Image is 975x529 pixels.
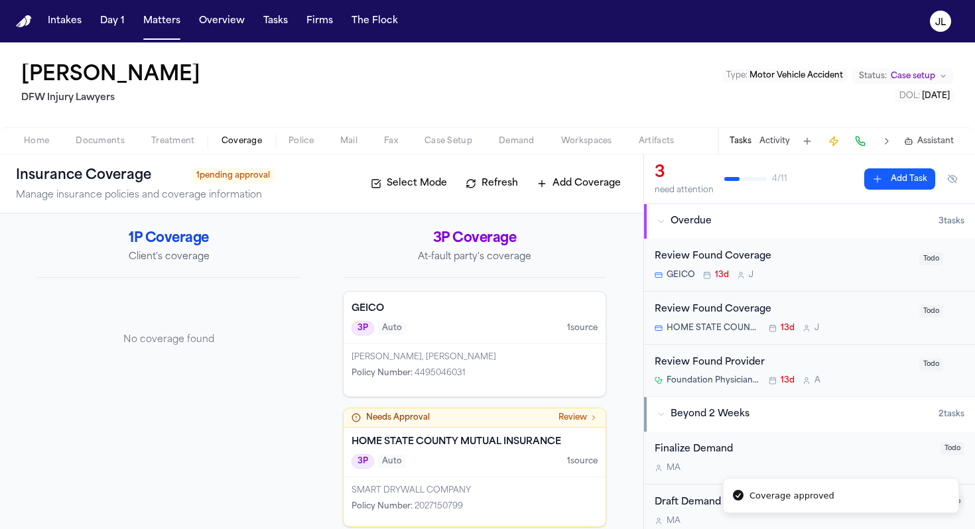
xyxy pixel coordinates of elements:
[639,136,675,147] span: Artifacts
[24,136,49,147] span: Home
[21,64,200,88] button: Edit matter name
[730,136,751,147] button: Tasks
[530,173,627,194] button: Add Coverage
[301,9,338,33] button: Firms
[715,270,729,280] span: 13d
[644,239,975,292] div: Open task: Review Found Coverage
[258,9,293,33] button: Tasks
[346,9,403,33] button: The Flock
[37,333,300,347] p: No coverage found
[138,9,186,33] button: Matters
[644,397,975,432] button: Beyond 2 Weeks2tasks
[904,136,954,147] button: Assistant
[667,375,761,386] span: Foundation Physicians Group
[772,174,787,184] span: 4 / 11
[781,375,795,386] span: 13d
[667,323,761,333] span: HOME STATE COUNTY MUTUAL INSURANCE
[644,345,975,397] div: Open task: Review Found Provider
[655,162,714,184] div: 3
[859,71,887,82] span: Status:
[194,9,250,33] button: Overview
[749,489,834,502] div: Coverage approved
[16,15,32,28] img: Finch Logo
[37,229,300,248] h2: 1P Coverage
[340,136,357,147] span: Mail
[798,132,816,150] button: Add Task
[891,71,935,82] span: Case setup
[899,92,920,100] span: DOL :
[378,322,406,335] span: Auto
[919,358,943,371] span: Todo
[289,136,314,147] span: Police
[499,136,535,147] span: Demand
[917,136,954,147] span: Assistant
[352,454,374,469] span: 3P
[16,189,275,202] p: Manage insurance policies and coverage information
[667,270,695,280] span: GEICO
[222,136,262,147] span: Coverage
[644,204,975,239] button: Overdue3tasks
[558,412,587,423] span: Review
[726,72,747,80] span: Type :
[352,321,374,335] span: 3P
[424,136,472,147] span: Case Setup
[352,436,598,449] h4: HOME STATE COUNTY MUTUAL INSURANCE
[667,463,681,473] span: M A
[851,132,870,150] button: Make a Call
[95,9,130,33] a: Day 1
[941,168,964,190] button: Hide completed tasks (⌘⇧H)
[415,502,463,510] span: 2027150799
[919,305,943,318] span: Todo
[814,375,820,386] span: A
[151,136,195,147] span: Treatment
[655,355,911,371] div: Review Found Provider
[352,502,413,510] span: Policy Number :
[644,292,975,345] div: Open task: Review Found Coverage
[655,249,911,264] div: Review Found Coverage
[781,323,795,333] span: 13d
[722,69,847,82] button: Edit Type: Motor Vehicle Accident
[824,132,843,150] button: Create Immediate Task
[655,302,911,318] div: Review Found Coverage
[922,92,950,100] span: [DATE]
[671,215,712,228] span: Overdue
[667,516,681,526] span: M A
[655,442,933,457] div: Finalize Demand
[343,229,606,248] h2: 3P Coverage
[814,323,819,333] span: J
[919,253,943,265] span: Todo
[655,185,714,196] div: need attention
[749,270,753,280] span: J
[567,456,598,467] span: 1 source
[352,369,413,377] span: Policy Number :
[939,409,964,420] span: 2 task s
[384,136,398,147] span: Fax
[561,136,612,147] span: Workspaces
[21,64,200,88] h1: [PERSON_NAME]
[76,136,125,147] span: Documents
[655,495,933,510] div: Draft Demand
[364,173,454,194] button: Select Mode
[16,15,32,28] a: Home
[895,89,954,103] button: Edit DOL: 2025-06-26
[939,216,964,227] span: 3 task s
[42,9,87,33] button: Intakes
[415,369,466,377] span: 4495046031
[37,251,300,264] p: Client's coverage
[352,352,598,363] div: [PERSON_NAME], [PERSON_NAME]
[567,323,598,333] span: 1 source
[366,412,430,423] span: Needs Approval
[378,455,406,468] span: Auto
[941,442,964,455] span: Todo
[191,168,275,184] span: 1 pending approval
[864,168,935,190] button: Add Task
[343,251,606,264] p: At-fault party's coverage
[852,68,954,84] button: Change status from Case setup
[352,485,598,496] div: SMART DRYWALL COMPANY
